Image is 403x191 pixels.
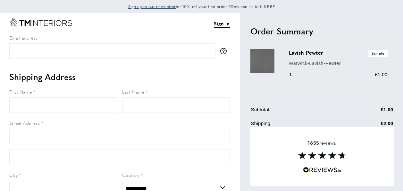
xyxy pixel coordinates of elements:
strong: 1655 [308,139,319,146]
td: £1.00 [349,106,393,118]
img: Lavish Pewter [250,49,274,73]
span: First Name [9,88,32,95]
span: City [9,172,18,178]
span: for 10% off your first order *Only applies to full RRP [128,4,275,9]
td: Shipping [251,120,348,132]
img: Reviews section [298,151,346,159]
div: 1 [289,71,301,78]
h2: Order Summary [250,25,394,37]
button: More information [220,48,230,54]
span: Last Name [122,88,145,95]
h2: Shipping Address [9,71,230,83]
a: Go to Home page [9,18,72,26]
td: £2.00 [349,120,393,132]
span: Email address [9,34,38,41]
span: Sign up to our newsletter [128,4,176,9]
span: £1.00 [375,72,387,77]
span: Street Address [9,120,40,126]
span: Country [122,172,139,178]
a: Sign up to our newsletter [128,3,176,10]
span: Sample [368,50,388,57]
img: Reviews.io 5 stars [303,167,341,173]
span: reviews [308,140,336,146]
h3: Lavish Pewter [289,49,388,57]
a: Sign in [214,20,230,28]
td: Subtotal [251,106,348,118]
p: Warwick-Lavish-Pewter [289,59,388,67]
